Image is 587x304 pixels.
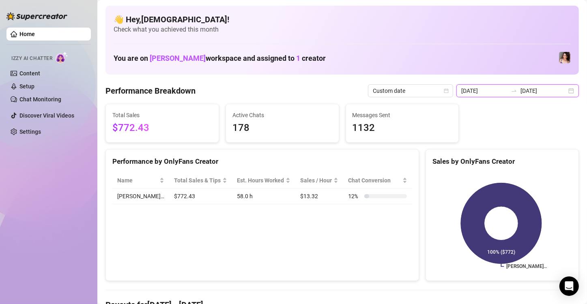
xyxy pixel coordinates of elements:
[112,188,169,204] td: [PERSON_NAME]…
[506,264,547,270] text: [PERSON_NAME]…
[237,176,284,185] div: Est. Hours Worked
[6,12,67,20] img: logo-BBDzfeDw.svg
[232,188,295,204] td: 58.0 h
[343,173,412,188] th: Chat Conversion
[432,156,572,167] div: Sales by OnlyFans Creator
[11,55,52,62] span: Izzy AI Chatter
[348,176,400,185] span: Chat Conversion
[444,88,449,93] span: calendar
[19,83,34,90] a: Setup
[112,120,212,136] span: $772.43
[461,86,507,95] input: Start date
[150,54,206,62] span: [PERSON_NAME]
[112,111,212,120] span: Total Sales
[19,96,61,103] a: Chat Monitoring
[112,156,412,167] div: Performance by OnlyFans Creator
[520,86,567,95] input: End date
[117,176,158,185] span: Name
[232,111,332,120] span: Active Chats
[348,192,361,201] span: 12 %
[373,85,448,97] span: Custom date
[559,52,570,63] img: Lauren
[511,88,517,94] span: swap-right
[353,111,452,120] span: Messages Sent
[114,25,571,34] span: Check what you achieved this month
[296,54,300,62] span: 1
[19,128,41,135] a: Settings
[169,188,232,204] td: $772.43
[300,176,332,185] span: Sales / Hour
[353,120,452,136] span: 1132
[19,112,74,119] a: Discover Viral Videos
[232,120,332,136] span: 178
[295,173,343,188] th: Sales / Hour
[559,276,579,296] div: Open Intercom Messenger
[169,173,232,188] th: Total Sales & Tips
[114,14,571,25] h4: 👋 Hey, [DEMOGRAPHIC_DATA] !
[174,176,221,185] span: Total Sales & Tips
[511,88,517,94] span: to
[295,188,343,204] td: $13.32
[19,70,40,77] a: Content
[19,31,35,37] a: Home
[112,173,169,188] th: Name
[56,51,68,63] img: AI Chatter
[114,54,326,63] h1: You are on workspace and assigned to creator
[105,85,196,96] h4: Performance Breakdown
